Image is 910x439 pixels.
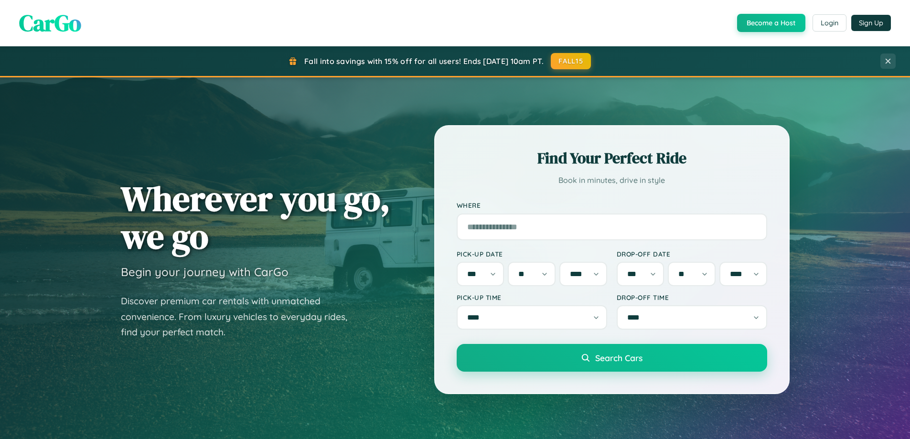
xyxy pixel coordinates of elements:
label: Pick-up Date [457,250,607,258]
h3: Begin your journey with CarGo [121,265,289,279]
span: CarGo [19,7,81,39]
button: Login [813,14,846,32]
button: Become a Host [737,14,805,32]
button: FALL15 [551,53,591,69]
span: Search Cars [595,353,642,363]
h2: Find Your Perfect Ride [457,148,767,169]
p: Book in minutes, drive in style [457,173,767,187]
p: Discover premium car rentals with unmatched convenience. From luxury vehicles to everyday rides, ... [121,293,360,340]
button: Sign Up [851,15,891,31]
label: Drop-off Time [617,293,767,301]
span: Fall into savings with 15% off for all users! Ends [DATE] 10am PT. [304,56,544,66]
label: Pick-up Time [457,293,607,301]
button: Search Cars [457,344,767,372]
label: Where [457,202,767,210]
h1: Wherever you go, we go [121,180,390,255]
label: Drop-off Date [617,250,767,258]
